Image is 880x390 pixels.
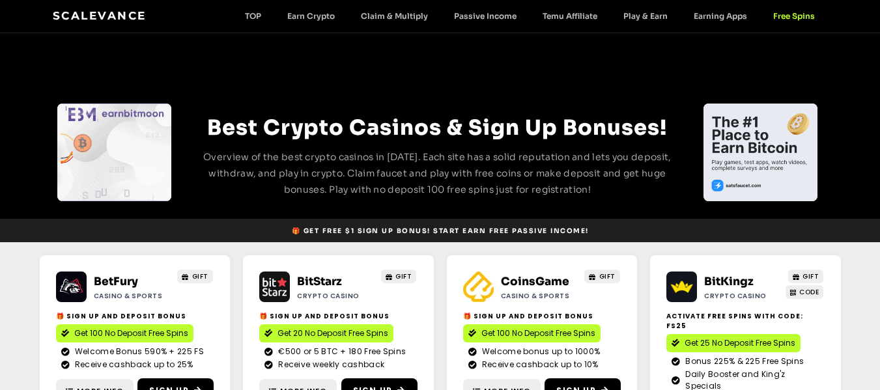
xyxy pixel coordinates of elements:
a: GIFT [177,270,213,283]
h2: Casino & Sports [501,291,577,301]
p: Overview of the best crypto casinos in [DATE]. Each site has a solid reputation and lets you depo... [196,149,679,198]
span: Get 20 No Deposit Free Spins [277,327,388,339]
h2: Crypto Casino [297,291,373,301]
span: CODE [799,287,819,297]
a: Free Spins [760,11,828,21]
a: BitStarz [297,275,342,288]
span: Get 25 No Deposit Free Spins [685,337,795,349]
span: Receive cashback up to 25% [72,359,193,370]
a: TOP [232,11,274,21]
span: Welcome Bonus 590% + 225 FS [72,346,204,357]
h2: Crypto casino [704,291,780,301]
span: 🎁 Get Free $1 sign up bonus! Start earn free passive income! [292,226,589,236]
h2: 🎁 SIGN UP AND DEPOSIT BONUS [259,311,418,321]
span: Welcome bonus up to 1000% [479,346,601,357]
a: Temu Affiliate [530,11,610,21]
span: Receive weekly cashback [275,359,384,370]
div: Slides [57,104,171,201]
span: Get 100 No Deposit Free Spins [74,327,188,339]
div: 1 / 4 [57,104,171,201]
h2: Casino & Sports [94,291,170,301]
h2: 🎁 SIGN UP AND DEPOSIT BONUS [56,311,214,321]
a: CoinsGame [501,275,569,288]
a: Get 100 No Deposit Free Spins [463,324,601,342]
span: Receive cashback up to 10% [479,359,599,370]
a: Earn Crypto [274,11,348,21]
span: GIFT [192,272,208,281]
a: BetFury [94,275,138,288]
span: GIFT [802,272,819,281]
span: €500 or 5 BTC + 180 Free Spins [275,346,406,357]
nav: Menu [232,11,828,21]
a: GIFT [788,270,824,283]
a: GIFT [584,270,620,283]
a: Get 100 No Deposit Free Spins [56,324,193,342]
h2: Best Crypto Casinos & Sign Up Bonuses! [196,111,679,144]
a: Play & Earn [610,11,681,21]
a: Scalevance [53,9,147,22]
span: GIFT [599,272,616,281]
span: Bonus 225% & 225 Free Spins [682,355,804,367]
a: Claim & Multiply [348,11,441,21]
div: Slides [703,104,817,201]
span: GIFT [395,272,412,281]
a: Passive Income [441,11,530,21]
a: 🎁 Get Free $1 sign up bonus! Start earn free passive income! [287,223,594,239]
h2: 🎁 SIGN UP AND DEPOSIT BONUS [463,311,621,321]
a: Get 25 No Deposit Free Spins [666,334,801,352]
a: BitKingz [704,275,754,288]
span: Get 100 No Deposit Free Spins [481,327,595,339]
a: Earning Apps [681,11,760,21]
a: GIFT [381,270,417,283]
a: Get 20 No Deposit Free Spins [259,324,393,342]
div: 1 / 4 [703,104,817,201]
a: CODE [786,285,824,299]
h2: Activate Free Spins with Code: FS25 [666,311,825,331]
